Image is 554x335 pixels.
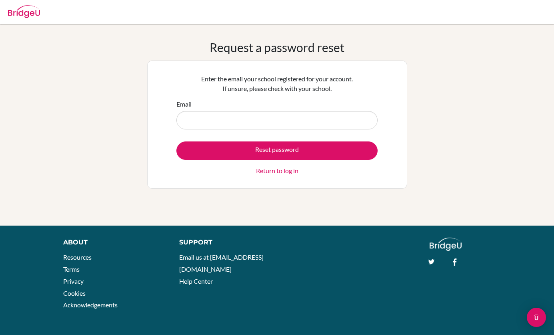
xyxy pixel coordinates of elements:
[256,166,298,176] a: Return to log in
[63,289,86,297] a: Cookies
[179,238,269,247] div: Support
[179,277,213,285] a: Help Center
[8,5,40,18] img: Bridge-U
[430,238,462,251] img: logo_white@2x-f4f0deed5e89b7ecb1c2cc34c3e3d731f90f0f143d5ea2071677605dd97b5244.png
[63,277,84,285] a: Privacy
[63,301,118,309] a: Acknowledgements
[210,40,344,54] h1: Request a password reset
[527,308,546,327] div: Open Intercom Messenger
[176,74,378,93] p: Enter the email your school registered for your account. If unsure, please check with your school.
[63,253,92,261] a: Resources
[179,253,264,273] a: Email us at [EMAIL_ADDRESS][DOMAIN_NAME]
[63,265,80,273] a: Terms
[63,238,161,247] div: About
[176,141,378,160] button: Reset password
[176,99,192,109] label: Email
